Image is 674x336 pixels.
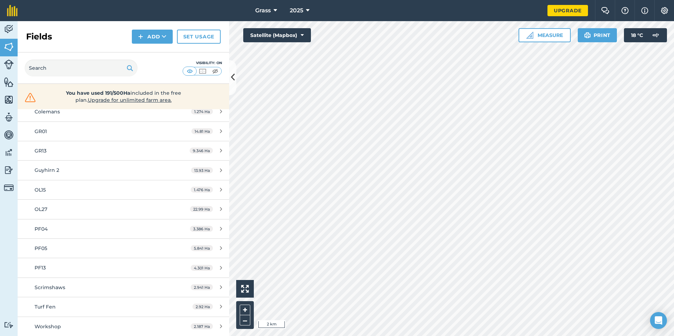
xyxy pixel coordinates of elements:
[35,226,48,232] span: PF04
[35,304,56,310] span: Turf Fen
[4,42,14,52] img: svg+xml;base64,PHN2ZyB4bWxucz0iaHR0cDovL3d3dy53My5vcmcvMjAwMC9zdmciIHdpZHRoPSI1NiIgaGVpZ2h0PSI2MC...
[18,278,229,297] a: Scrimshaws2.941 Ha
[18,219,229,238] a: PF043.386 Ha
[35,323,61,330] span: Workshop
[7,5,18,16] img: fieldmargin Logo
[48,89,198,104] span: included in the free plan .
[18,297,229,316] a: Turf Fen2.92 Ha
[519,28,571,42] button: Measure
[584,31,591,39] img: svg+xml;base64,PHN2ZyB4bWxucz0iaHR0cDovL3d3dy53My5vcmcvMjAwMC9zdmciIHdpZHRoPSIxOSIgaGVpZ2h0PSIyNC...
[631,28,643,42] span: 18 ° C
[4,94,14,105] img: svg+xml;base64,PHN2ZyB4bWxucz0iaHR0cDovL3d3dy53My5vcmcvMjAwMC9zdmciIHdpZHRoPSI1NiIgaGVpZ2h0PSI2MC...
[650,312,667,329] div: Open Intercom Messenger
[66,90,130,96] strong: You have used 191/500Ha
[18,102,229,121] a: Colemans1.274 Ha
[185,68,194,75] img: svg+xml;base64,PHN2ZyB4bWxucz0iaHR0cDovL3d3dy53My5vcmcvMjAwMC9zdmciIHdpZHRoPSI1MCIgaGVpZ2h0PSI0MC...
[526,32,533,39] img: Ruler icon
[18,180,229,199] a: OL151.476 Ha
[660,7,669,14] img: A cog icon
[240,315,250,325] button: –
[35,245,47,251] span: PF05
[624,28,667,42] button: 18 °C
[621,7,629,14] img: A question mark icon
[198,68,207,75] img: svg+xml;base64,PHN2ZyB4bWxucz0iaHR0cDovL3d3dy53My5vcmcvMjAwMC9zdmciIHdpZHRoPSI1MCIgaGVpZ2h0PSI0MC...
[127,64,133,72] img: svg+xml;base64,PHN2ZyB4bWxucz0iaHR0cDovL3d3dy53My5vcmcvMjAwMC9zdmciIHdpZHRoPSIxOSIgaGVpZ2h0PSIyNC...
[191,167,213,173] span: 13.93 Ha
[132,30,173,44] button: Add
[35,284,65,291] span: Scrimshaws
[4,322,14,328] img: svg+xml;base64,PD94bWwgdmVyc2lvbj0iMS4wIiBlbmNvZGluZz0idXRmLTgiPz4KPCEtLSBHZW5lcmF0b3I6IEFkb2JlIE...
[35,167,59,173] span: Guyhirn 2
[243,28,311,42] button: Satellite (Mapbox)
[4,112,14,123] img: svg+xml;base64,PD94bWwgdmVyc2lvbj0iMS4wIiBlbmNvZGluZz0idXRmLTgiPz4KPCEtLSBHZW5lcmF0b3I6IEFkb2JlIE...
[138,32,143,41] img: svg+xml;base64,PHN2ZyB4bWxucz0iaHR0cDovL3d3dy53My5vcmcvMjAwMC9zdmciIHdpZHRoPSIxNCIgaGVpZ2h0PSIyNC...
[191,323,213,329] span: 2.187 Ha
[190,148,213,154] span: 9.346 Ha
[23,92,37,103] img: svg+xml;base64,PHN2ZyB4bWxucz0iaHR0cDovL3d3dy53My5vcmcvMjAwMC9zdmciIHdpZHRoPSIzMiIgaGVpZ2h0PSIzMC...
[4,183,14,193] img: svg+xml;base64,PD94bWwgdmVyc2lvbj0iMS4wIiBlbmNvZGluZz0idXRmLTgiPz4KPCEtLSBHZW5lcmF0b3I6IEFkb2JlIE...
[4,24,14,35] img: svg+xml;base64,PD94bWwgdmVyc2lvbj0iMS4wIiBlbmNvZGluZz0idXRmLTgiPz4KPCEtLSBHZW5lcmF0b3I6IEFkb2JlIE...
[547,5,588,16] a: Upgrade
[23,89,223,104] a: You have used 191/500Haincluded in the free plan.Upgrade for unlimited farm area.
[4,130,14,140] img: svg+xml;base64,PD94bWwgdmVyc2lvbj0iMS4wIiBlbmNvZGluZz0idXRmLTgiPz4KPCEtLSBHZW5lcmF0b3I6IEFkb2JlIE...
[26,31,52,42] h2: Fields
[88,97,172,103] span: Upgrade for unlimited farm area.
[35,206,47,212] span: OL27
[4,60,14,69] img: svg+xml;base64,PD94bWwgdmVyc2lvbj0iMS4wIiBlbmNvZGluZz0idXRmLTgiPz4KPCEtLSBHZW5lcmF0b3I6IEFkb2JlIE...
[191,265,213,271] span: 4.301 Ha
[240,305,250,315] button: +
[18,161,229,180] a: Guyhirn 213.93 Ha
[4,147,14,158] img: svg+xml;base64,PD94bWwgdmVyc2lvbj0iMS4wIiBlbmNvZGluZz0idXRmLTgiPz4KPCEtLSBHZW5lcmF0b3I6IEFkb2JlIE...
[649,28,663,42] img: svg+xml;base64,PD94bWwgdmVyc2lvbj0iMS4wIiBlbmNvZGluZz0idXRmLTgiPz4KPCEtLSBHZW5lcmF0b3I6IEFkb2JlIE...
[290,6,303,15] span: 2025
[35,187,46,193] span: OL15
[191,284,213,290] span: 2.941 Ha
[183,60,222,66] div: Visibility: On
[601,7,609,14] img: Two speech bubbles overlapping with the left bubble in the forefront
[35,148,47,154] span: GR13
[191,108,213,114] span: 1.274 Ha
[191,128,213,134] span: 14.81 Ha
[177,30,221,44] a: Set usage
[18,200,229,219] a: OL2722.99 Ha
[35,108,60,115] span: Colemans
[192,304,213,310] span: 2.92 Ha
[18,258,229,277] a: PF134.301 Ha
[25,60,137,76] input: Search
[578,28,617,42] button: Print
[191,245,213,251] span: 5.841 Ha
[18,317,229,336] a: Workshop2.187 Ha
[241,285,249,293] img: Four arrows, one pointing top left, one top right, one bottom right and the last bottom left
[641,6,648,15] img: svg+xml;base64,PHN2ZyB4bWxucz0iaHR0cDovL3d3dy53My5vcmcvMjAwMC9zdmciIHdpZHRoPSIxNyIgaGVpZ2h0PSIxNy...
[255,6,271,15] span: Grass
[4,165,14,175] img: svg+xml;base64,PD94bWwgdmVyc2lvbj0iMS4wIiBlbmNvZGluZz0idXRmLTgiPz4KPCEtLSBHZW5lcmF0b3I6IEFkb2JlIE...
[18,239,229,258] a: PF055.841 Ha
[18,122,229,141] a: GR0114.81 Ha
[190,226,213,232] span: 3.386 Ha
[35,128,47,135] span: GR01
[190,206,213,212] span: 22.99 Ha
[35,265,46,271] span: PF13
[191,187,213,193] span: 1.476 Ha
[4,77,14,87] img: svg+xml;base64,PHN2ZyB4bWxucz0iaHR0cDovL3d3dy53My5vcmcvMjAwMC9zdmciIHdpZHRoPSI1NiIgaGVpZ2h0PSI2MC...
[18,141,229,160] a: GR139.346 Ha
[211,68,220,75] img: svg+xml;base64,PHN2ZyB4bWxucz0iaHR0cDovL3d3dy53My5vcmcvMjAwMC9zdmciIHdpZHRoPSI1MCIgaGVpZ2h0PSI0MC...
